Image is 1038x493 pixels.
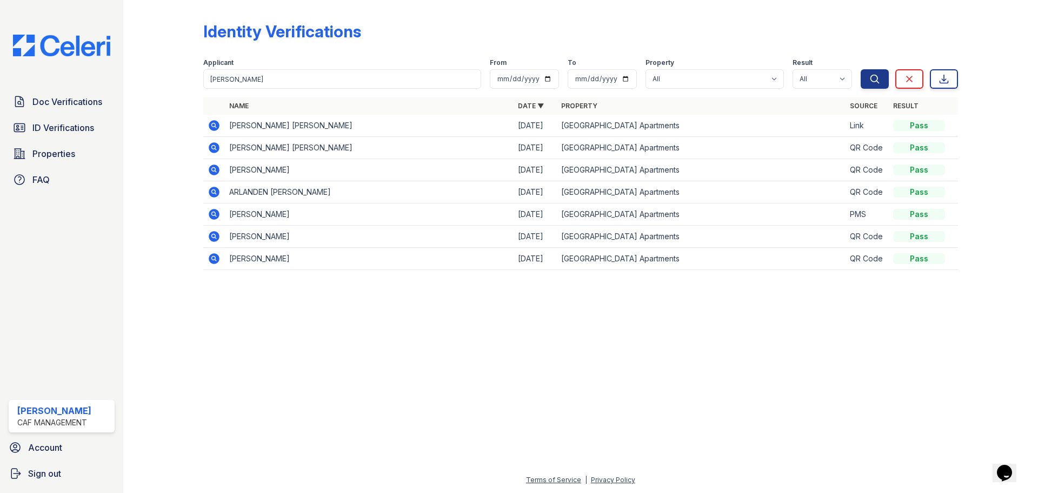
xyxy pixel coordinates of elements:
a: Privacy Policy [591,476,635,484]
span: Sign out [28,467,61,480]
div: Pass [893,120,945,131]
a: Source [850,102,877,110]
div: Pass [893,231,945,242]
td: QR Code [846,181,889,203]
a: Result [893,102,919,110]
iframe: chat widget [993,450,1027,482]
div: Pass [893,142,945,153]
td: [DATE] [514,181,557,203]
a: Account [4,437,119,458]
a: Property [561,102,597,110]
a: Terms of Service [526,476,581,484]
td: [DATE] [514,137,557,159]
td: [DATE] [514,248,557,270]
div: | [585,476,587,484]
div: Pass [893,187,945,198]
td: [GEOGRAPHIC_DATA] Apartments [557,159,846,181]
td: PMS [846,203,889,226]
a: Properties [9,143,115,165]
td: [PERSON_NAME] [225,159,514,181]
td: [GEOGRAPHIC_DATA] Apartments [557,137,846,159]
div: CAF Management [17,417,91,428]
div: Pass [893,165,945,175]
label: Property [646,58,674,67]
td: [DATE] [514,226,557,248]
label: Result [793,58,813,67]
div: Pass [893,209,945,220]
span: Account [28,441,62,454]
td: [PERSON_NAME] [PERSON_NAME] [225,137,514,159]
td: QR Code [846,159,889,181]
td: QR Code [846,248,889,270]
span: FAQ [32,173,50,186]
td: [PERSON_NAME] [225,226,514,248]
td: [GEOGRAPHIC_DATA] Apartments [557,203,846,226]
a: Doc Verifications [9,91,115,113]
span: ID Verifications [32,121,94,134]
a: Name [229,102,249,110]
a: ID Verifications [9,117,115,139]
td: [PERSON_NAME] [PERSON_NAME] [225,115,514,137]
div: [PERSON_NAME] [17,404,91,417]
td: [DATE] [514,203,557,226]
td: QR Code [846,226,889,248]
div: Pass [893,253,945,264]
td: Link [846,115,889,137]
td: [PERSON_NAME] [225,203,514,226]
td: [DATE] [514,115,557,137]
a: Sign out [4,463,119,484]
a: FAQ [9,169,115,190]
td: [PERSON_NAME] [225,248,514,270]
td: QR Code [846,137,889,159]
td: [DATE] [514,159,557,181]
span: Properties [32,147,75,160]
td: ARLANDEN [PERSON_NAME] [225,181,514,203]
input: Search by name or phone number [203,69,481,89]
label: From [490,58,507,67]
td: [GEOGRAPHIC_DATA] Apartments [557,115,846,137]
a: Date ▼ [518,102,544,110]
td: [GEOGRAPHIC_DATA] Apartments [557,181,846,203]
td: [GEOGRAPHIC_DATA] Apartments [557,226,846,248]
label: Applicant [203,58,234,67]
span: Doc Verifications [32,95,102,108]
label: To [568,58,576,67]
img: CE_Logo_Blue-a8612792a0a2168367f1c8372b55b34899dd931a85d93a1a3d3e32e68fde9ad4.png [4,35,119,56]
div: Identity Verifications [203,22,361,41]
td: [GEOGRAPHIC_DATA] Apartments [557,248,846,270]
